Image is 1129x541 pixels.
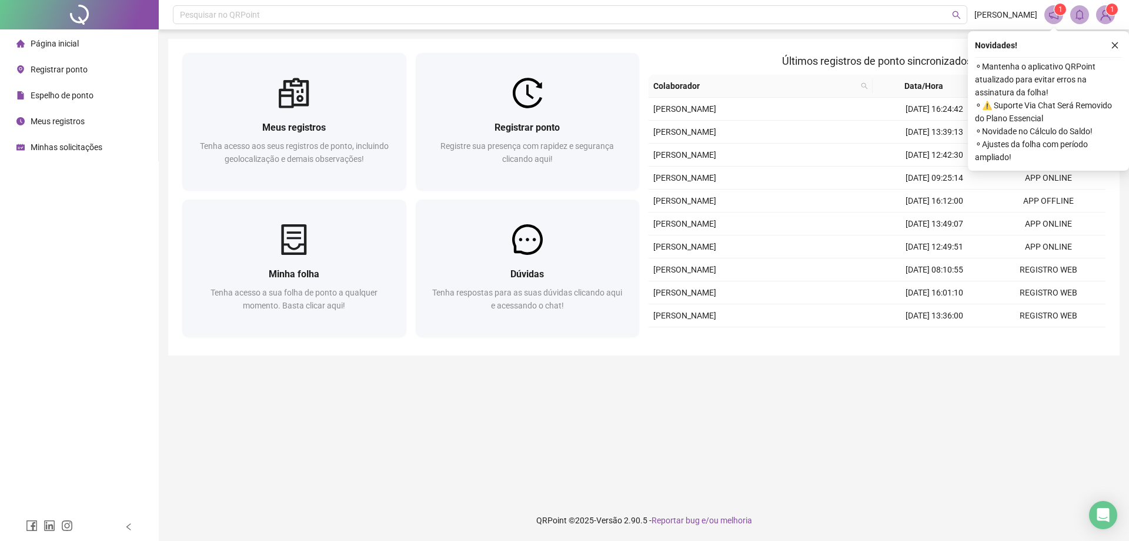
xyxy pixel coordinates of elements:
[125,523,133,531] span: left
[975,39,1017,52] span: Novidades !
[262,122,326,133] span: Meus registros
[1106,4,1118,15] sup: Atualize o seu contato no menu Meus Dados
[182,200,406,337] a: Minha folhaTenha acesso a sua folha de ponto a qualquer momento. Basta clicar aqui!
[877,121,991,144] td: [DATE] 13:39:13
[877,144,991,167] td: [DATE] 12:42:30
[877,98,991,121] td: [DATE] 16:24:42
[269,268,319,280] span: Minha folha
[653,173,716,182] span: [PERSON_NAME]
[877,190,991,213] td: [DATE] 16:12:00
[975,99,1122,125] span: ⚬ ⚠️ Suporte Via Chat Será Removido do Plano Essencial
[975,138,1122,164] span: ⚬ Ajustes da folha com período ampliado!
[31,39,79,48] span: Página inicial
[495,122,560,133] span: Registrar ponto
[211,288,378,310] span: Tenha acesso a sua folha de ponto a qualquer momento. Basta clicar aqui!
[200,141,389,164] span: Tenha acesso aos seus registros de ponto, incluindo geolocalização e demais observações!
[877,167,991,190] td: [DATE] 09:25:14
[432,288,622,310] span: Tenha respostas para as suas dúvidas clicando aqui e acessando o chat!
[859,77,870,95] span: search
[510,268,544,280] span: Dúvidas
[653,288,716,297] span: [PERSON_NAME]
[991,327,1105,350] td: REGISTRO WEB
[1054,4,1066,15] sup: 1
[1048,9,1059,20] span: notification
[61,520,73,532] span: instagram
[991,258,1105,281] td: REGISTRO WEB
[653,265,716,274] span: [PERSON_NAME]
[952,11,961,19] span: search
[653,79,856,92] span: Colaborador
[16,91,25,99] span: file
[1097,6,1114,24] img: 58815
[182,53,406,190] a: Meus registrosTenha acesso aos seus registros de ponto, incluindo geolocalização e demais observa...
[440,141,614,164] span: Registre sua presença com rapidez e segurança clicando aqui!
[877,327,991,350] td: [DATE] 12:45:34
[877,281,991,304] td: [DATE] 16:01:10
[991,281,1105,304] td: REGISTRO WEB
[31,142,102,152] span: Minhas solicitações
[653,311,716,320] span: [PERSON_NAME]
[1110,5,1114,14] span: 1
[653,127,716,137] span: [PERSON_NAME]
[861,82,868,89] span: search
[991,190,1105,213] td: APP OFFLINE
[975,125,1122,138] span: ⚬ Novidade no Cálculo do Saldo!
[16,143,25,151] span: schedule
[16,117,25,125] span: clock-circle
[416,53,640,190] a: Registrar pontoRegistre sua presença com rapidez e segurança clicando aqui!
[16,39,25,48] span: home
[653,104,716,114] span: [PERSON_NAME]
[991,167,1105,190] td: APP ONLINE
[44,520,55,532] span: linkedin
[159,500,1129,541] footer: QRPoint © 2025 - 2.90.5 -
[1058,5,1063,14] span: 1
[877,213,991,235] td: [DATE] 13:49:07
[1111,41,1119,49] span: close
[991,213,1105,235] td: APP ONLINE
[782,55,972,67] span: Últimos registros de ponto sincronizados
[873,75,985,98] th: Data/Hora
[16,65,25,74] span: environment
[31,65,88,74] span: Registrar ponto
[31,117,85,126] span: Meus registros
[991,235,1105,258] td: APP ONLINE
[416,200,640,337] a: DúvidasTenha respostas para as suas dúvidas clicando aqui e acessando o chat!
[1089,501,1117,529] div: Open Intercom Messenger
[1074,9,1085,20] span: bell
[975,60,1122,99] span: ⚬ Mantenha o aplicativo QRPoint atualizado para evitar erros na assinatura da folha!
[877,79,971,92] span: Data/Hora
[653,219,716,228] span: [PERSON_NAME]
[974,8,1037,21] span: [PERSON_NAME]
[31,91,93,100] span: Espelho de ponto
[653,196,716,205] span: [PERSON_NAME]
[877,235,991,258] td: [DATE] 12:49:51
[653,242,716,251] span: [PERSON_NAME]
[653,150,716,160] span: [PERSON_NAME]
[877,258,991,281] td: [DATE] 08:10:55
[652,516,752,525] span: Reportar bug e/ou melhoria
[26,520,38,532] span: facebook
[596,516,622,525] span: Versão
[877,304,991,327] td: [DATE] 13:36:00
[991,304,1105,327] td: REGISTRO WEB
